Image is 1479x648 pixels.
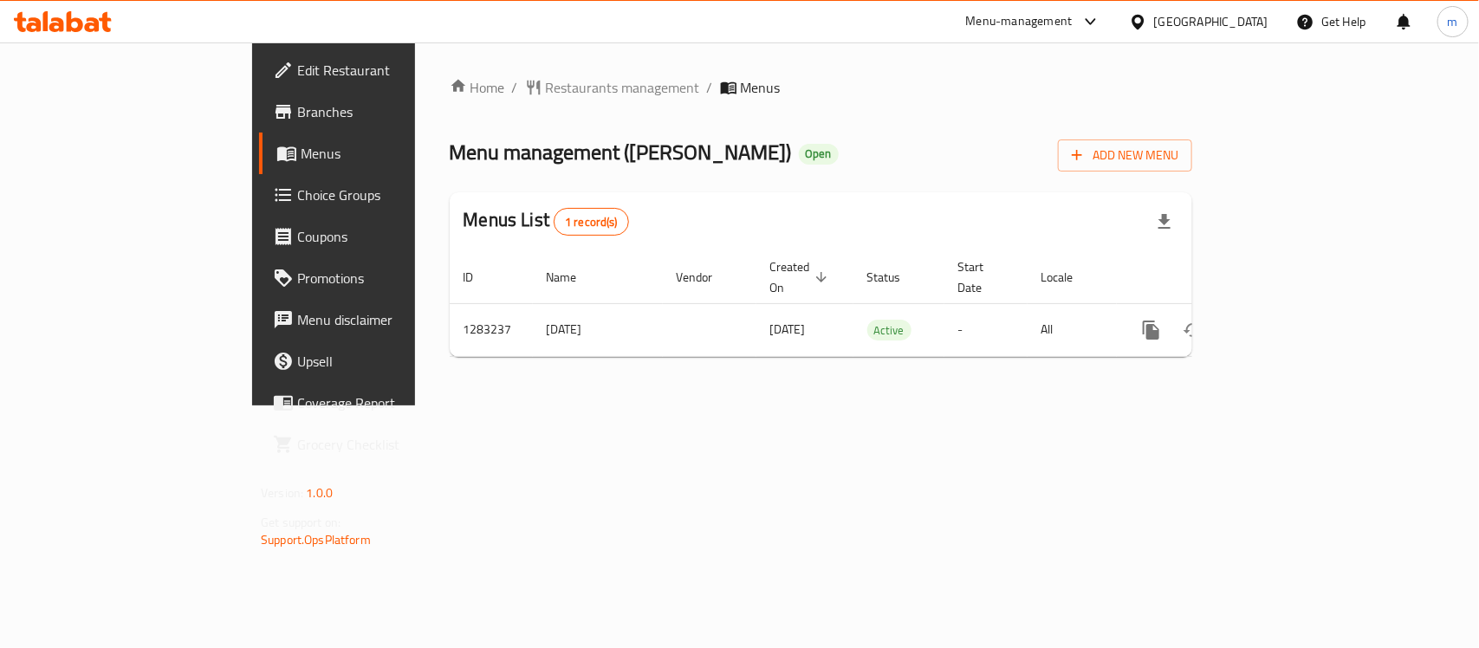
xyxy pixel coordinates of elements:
span: Upsell [297,351,485,372]
span: Coverage Report [297,392,485,413]
nav: breadcrumb [450,77,1192,98]
th: Actions [1117,251,1311,304]
span: Vendor [677,267,736,288]
div: [GEOGRAPHIC_DATA] [1154,12,1268,31]
span: Menus [301,143,485,164]
div: Open [799,144,839,165]
span: m [1448,12,1458,31]
a: Promotions [259,257,499,299]
div: Menu-management [966,11,1073,32]
a: Choice Groups [259,174,499,216]
a: Upsell [259,340,499,382]
span: Menu management ( [PERSON_NAME] ) [450,133,792,172]
span: ID [464,267,496,288]
a: Branches [259,91,499,133]
span: Locale [1041,267,1096,288]
div: Active [867,320,911,340]
span: Menu disclaimer [297,309,485,330]
span: Start Date [958,256,1007,298]
span: Choice Groups [297,185,485,205]
button: Change Status [1172,309,1214,351]
span: [DATE] [770,318,806,340]
span: Edit Restaurant [297,60,485,81]
li: / [512,77,518,98]
span: Get support on: [261,511,341,534]
span: Active [867,321,911,340]
a: Menus [259,133,499,174]
div: Export file [1144,201,1185,243]
span: 1.0.0 [306,482,333,504]
span: Promotions [297,268,485,288]
button: Add New Menu [1058,139,1192,172]
td: All [1028,303,1117,356]
a: Menu disclaimer [259,299,499,340]
a: Support.OpsPlatform [261,528,371,551]
span: Name [547,267,600,288]
a: Restaurants management [525,77,700,98]
span: Restaurants management [546,77,700,98]
span: Open [799,146,839,161]
span: Coupons [297,226,485,247]
a: Coverage Report [259,382,499,424]
span: Grocery Checklist [297,434,485,455]
a: Coupons [259,216,499,257]
li: / [707,77,713,98]
h2: Menus List [464,207,629,236]
span: Menus [741,77,781,98]
span: Version: [261,482,303,504]
td: - [944,303,1028,356]
span: Add New Menu [1072,145,1178,166]
span: 1 record(s) [555,214,628,230]
span: Created On [770,256,833,298]
div: Total records count [554,208,629,236]
span: Branches [297,101,485,122]
td: [DATE] [533,303,663,356]
table: enhanced table [450,251,1311,357]
a: Edit Restaurant [259,49,499,91]
a: Grocery Checklist [259,424,499,465]
button: more [1131,309,1172,351]
span: Status [867,267,924,288]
